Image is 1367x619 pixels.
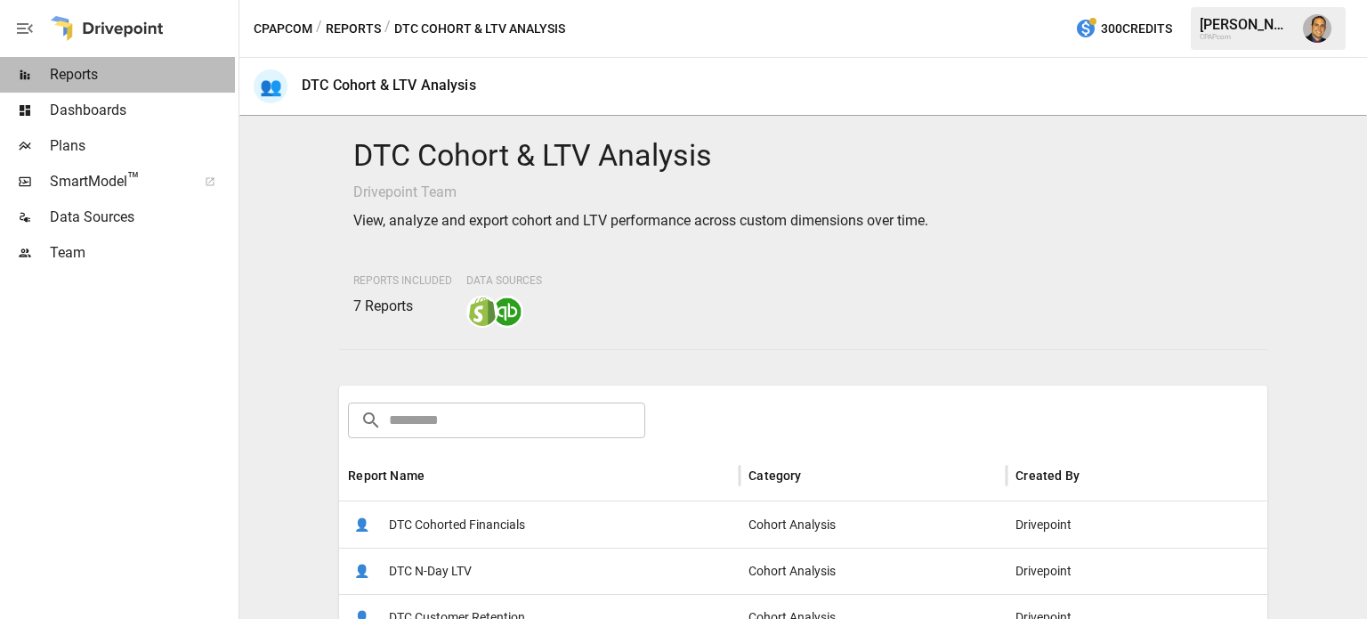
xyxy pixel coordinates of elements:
[353,182,1253,203] p: Drivepoint Team
[50,100,235,121] span: Dashboards
[426,463,451,488] button: Sort
[1007,501,1274,548] div: Drivepoint
[50,207,235,228] span: Data Sources
[748,468,801,483] div: Category
[1292,4,1342,53] button: Tom Gatto
[353,296,452,317] p: 7 Reports
[353,274,452,287] span: Reports Included
[740,548,1007,594] div: Cohort Analysis
[389,502,525,548] span: DTC Cohorted Financials
[326,18,381,40] button: Reports
[384,18,391,40] div: /
[1007,548,1274,594] div: Drivepoint
[50,64,235,86] span: Reports
[50,242,235,264] span: Team
[50,171,185,192] span: SmartModel
[254,69,287,103] div: 👥
[348,511,375,538] span: 👤
[389,549,472,594] span: DTC N-Day LTV
[466,274,542,287] span: Data Sources
[50,135,235,157] span: Plans
[316,18,322,40] div: /
[804,463,829,488] button: Sort
[1101,18,1172,40] span: 300 Credits
[1303,14,1331,43] img: Tom Gatto
[302,77,476,94] div: DTC Cohort & LTV Analysis
[348,558,375,584] span: 👤
[127,168,140,191] span: ™
[468,297,497,326] img: shopify
[740,501,1007,548] div: Cohort Analysis
[1200,16,1292,33] div: [PERSON_NAME]
[254,18,312,40] button: CPAPcom
[348,468,425,483] div: Report Name
[353,210,1253,232] p: View, analyze and export cohort and LTV performance across custom dimensions over time.
[353,137,1253,175] h4: DTC Cohort & LTV Analysis
[1081,463,1106,488] button: Sort
[1200,33,1292,41] div: CPAPcom
[1015,468,1080,483] div: Created By
[1068,12,1179,45] button: 300Credits
[493,297,522,326] img: quickbooks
